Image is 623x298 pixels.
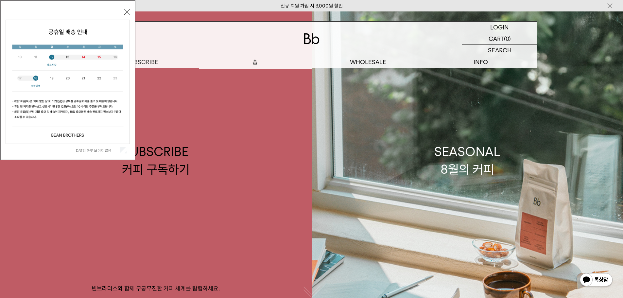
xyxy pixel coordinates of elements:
[579,272,613,288] img: 카카오톡 채널 1:1 채팅 버튼
[462,33,537,44] a: CART (0)
[462,22,537,33] a: LOGIN
[199,68,312,79] a: 원두
[312,56,424,68] p: WHOLESALE
[490,22,509,33] p: LOGIN
[281,3,343,9] a: 신규 회원 가입 시 3,000원 할인
[86,56,199,68] a: SUBSCRIBE
[424,56,537,68] p: INFO
[122,143,190,178] div: SUBSCRIBE 커피 구독하기
[504,33,511,44] p: (0)
[488,44,511,56] p: SEARCH
[434,143,500,178] div: SEASONAL 8월의 커피
[75,148,119,153] label: [DATE] 하루 보이지 않음
[6,20,130,144] img: cb63d4bbb2e6550c365f227fdc69b27f_113810.jpg
[489,33,504,44] p: CART
[199,56,312,68] a: 숍
[124,9,130,15] button: 닫기
[304,33,320,44] img: 로고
